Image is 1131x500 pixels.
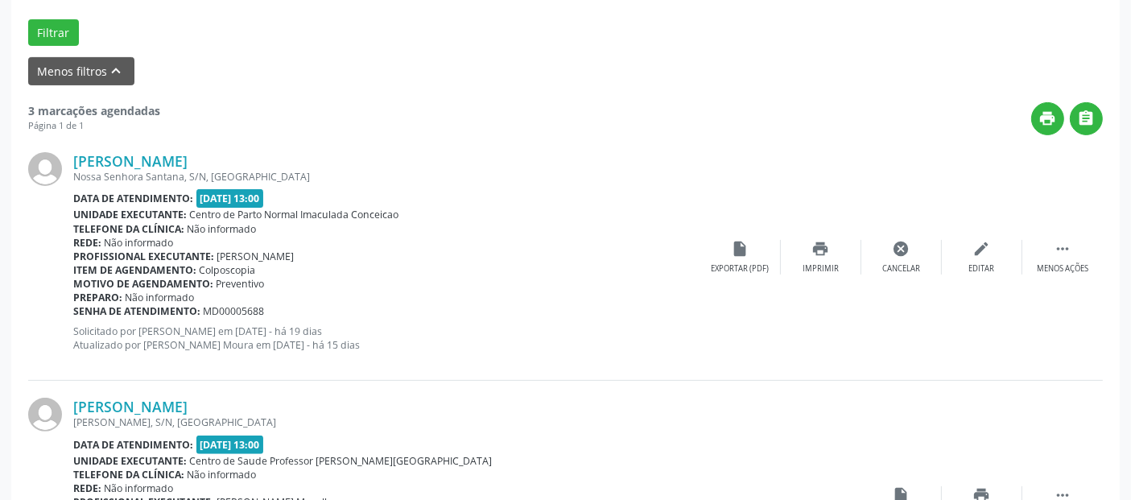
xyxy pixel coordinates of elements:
[28,57,134,85] button: Menos filtroskeyboard_arrow_up
[196,189,264,208] span: [DATE] 13:00
[200,263,256,277] span: Colposcopia
[73,291,122,304] b: Preparo:
[73,277,213,291] b: Motivo de agendamento:
[73,222,184,236] b: Telefone da clínica:
[1078,110,1096,127] i: 
[28,152,62,186] img: img
[73,192,193,205] b: Data de atendimento:
[73,398,188,415] a: [PERSON_NAME]
[73,304,200,318] b: Senha de atendimento:
[803,263,839,275] div: Imprimir
[28,119,160,133] div: Página 1 de 1
[188,222,257,236] span: Não informado
[126,291,195,304] span: Não informado
[893,240,910,258] i: cancel
[73,170,700,184] div: Nossa Senhora Santana, S/N, [GEOGRAPHIC_DATA]
[1054,240,1071,258] i: 
[105,236,174,250] span: Não informado
[969,263,995,275] div: Editar
[73,438,193,452] b: Data de atendimento:
[105,481,174,495] span: Não informado
[217,277,265,291] span: Preventivo
[1031,102,1064,135] button: print
[108,62,126,80] i: keyboard_arrow_up
[190,454,493,468] span: Centro de Saude Professor [PERSON_NAME][GEOGRAPHIC_DATA]
[217,250,295,263] span: [PERSON_NAME]
[28,103,160,118] strong: 3 marcações agendadas
[732,240,749,258] i: insert_drive_file
[73,415,861,429] div: [PERSON_NAME], S/N, [GEOGRAPHIC_DATA]
[73,250,214,263] b: Profissional executante:
[204,304,265,318] span: MD00005688
[73,481,101,495] b: Rede:
[73,263,196,277] b: Item de agendamento:
[73,152,188,170] a: [PERSON_NAME]
[1039,110,1057,127] i: print
[196,436,264,454] span: [DATE] 13:00
[190,208,399,221] span: Centro de Parto Normal Imaculada Conceicao
[882,263,920,275] div: Cancelar
[712,263,770,275] div: Exportar (PDF)
[73,236,101,250] b: Rede:
[73,324,700,352] p: Solicitado por [PERSON_NAME] em [DATE] - há 19 dias Atualizado por [PERSON_NAME] Moura em [DATE] ...
[973,240,991,258] i: edit
[188,468,257,481] span: Não informado
[73,468,184,481] b: Telefone da clínica:
[28,398,62,432] img: img
[28,19,79,47] button: Filtrar
[812,240,830,258] i: print
[73,208,187,221] b: Unidade executante:
[73,454,187,468] b: Unidade executante:
[1070,102,1103,135] button: 
[1037,263,1088,275] div: Menos ações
